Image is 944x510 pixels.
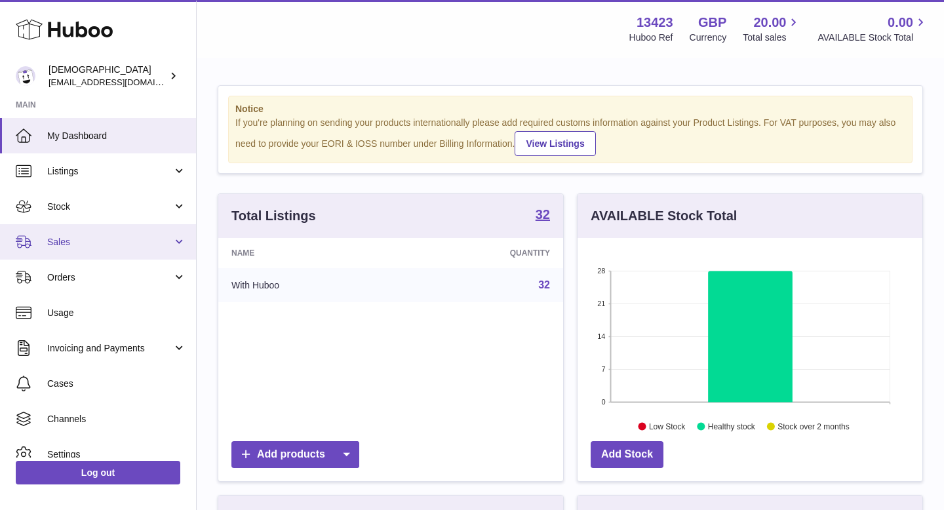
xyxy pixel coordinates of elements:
a: View Listings [515,131,595,156]
a: Add Stock [591,441,663,468]
span: My Dashboard [47,130,186,142]
span: [EMAIL_ADDRESS][DOMAIN_NAME] [49,77,193,87]
h3: AVAILABLE Stock Total [591,207,737,225]
a: 0.00 AVAILABLE Stock Total [817,14,928,44]
div: Huboo Ref [629,31,673,44]
span: Channels [47,413,186,425]
span: Orders [47,271,172,284]
img: olgazyuz@outlook.com [16,66,35,86]
th: Quantity [400,238,563,268]
div: [DEMOGRAPHIC_DATA] [49,64,167,88]
span: AVAILABLE Stock Total [817,31,928,44]
th: Name [218,238,400,268]
text: 28 [597,267,605,275]
span: Listings [47,165,172,178]
span: Invoicing and Payments [47,342,172,355]
span: 0.00 [888,14,913,31]
a: Add products [231,441,359,468]
a: 20.00 Total sales [743,14,801,44]
strong: 32 [536,208,550,221]
strong: GBP [698,14,726,31]
text: 21 [597,300,605,307]
span: Total sales [743,31,801,44]
text: 7 [601,365,605,373]
text: Healthy stock [708,422,756,431]
text: 14 [597,332,605,340]
text: Low Stock [649,422,686,431]
span: Sales [47,236,172,248]
span: 20.00 [753,14,786,31]
span: Settings [47,448,186,461]
h3: Total Listings [231,207,316,225]
strong: Notice [235,103,905,115]
a: Log out [16,461,180,484]
td: With Huboo [218,268,400,302]
a: 32 [538,279,550,290]
div: If you're planning on sending your products internationally please add required customs informati... [235,117,905,156]
span: Usage [47,307,186,319]
span: Cases [47,378,186,390]
text: 0 [601,398,605,406]
text: Stock over 2 months [777,422,849,431]
a: 32 [536,208,550,224]
span: Stock [47,201,172,213]
div: Currency [690,31,727,44]
strong: 13423 [637,14,673,31]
